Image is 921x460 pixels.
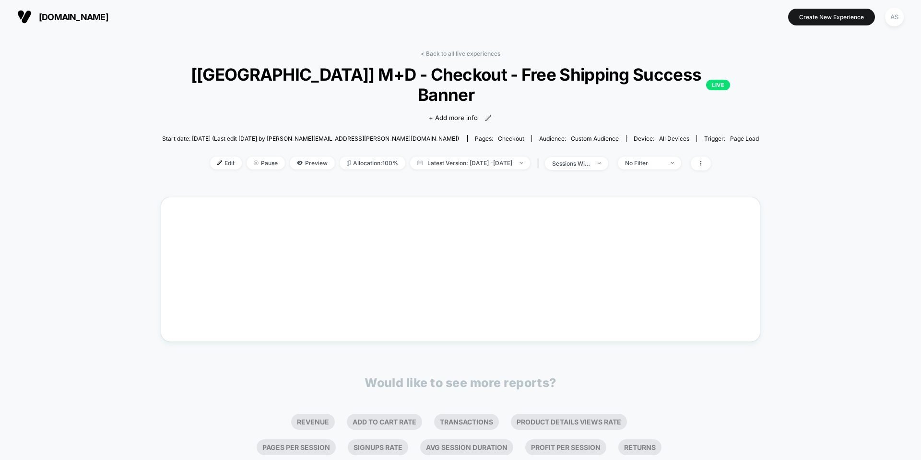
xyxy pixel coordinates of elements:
[191,64,731,105] span: [[GEOGRAPHIC_DATA]] M+D - Checkout - Free Shipping Success Banner
[671,162,674,164] img: end
[421,50,500,57] a: < Back to all live experiences
[348,439,408,455] li: Signups Rate
[598,162,601,164] img: end
[571,135,619,142] span: Custom Audience
[659,135,689,142] span: all devices
[417,160,423,165] img: calendar
[162,135,459,142] span: Start date: [DATE] (Last edit [DATE] by [PERSON_NAME][EMAIL_ADDRESS][PERSON_NAME][DOMAIN_NAME])
[420,439,513,455] li: Avg Session Duration
[217,160,222,165] img: edit
[788,9,875,25] button: Create New Experience
[525,439,606,455] li: Profit Per Session
[730,135,759,142] span: Page Load
[498,135,524,142] span: checkout
[14,9,111,24] button: [DOMAIN_NAME]
[885,8,904,26] div: AS
[247,157,285,169] span: Pause
[706,80,730,90] p: LIVE
[520,162,523,164] img: end
[535,157,545,170] span: |
[291,414,335,430] li: Revenue
[625,159,663,167] div: No Filter
[39,12,108,22] span: [DOMAIN_NAME]
[257,439,336,455] li: Pages Per Session
[347,414,422,430] li: Add To Cart Rate
[429,113,478,123] span: + Add more info
[290,157,335,169] span: Preview
[254,160,259,165] img: end
[17,10,32,24] img: Visually logo
[511,414,627,430] li: Product Details Views Rate
[704,135,759,142] div: Trigger:
[552,160,590,167] div: sessions with impression
[539,135,619,142] div: Audience:
[210,157,242,169] span: Edit
[618,439,661,455] li: Returns
[410,157,530,169] span: Latest Version: [DATE] - [DATE]
[365,375,556,390] p: Would like to see more reports?
[434,414,499,430] li: Transactions
[475,135,524,142] div: Pages:
[626,135,697,142] span: Device:
[882,7,907,27] button: AS
[340,157,405,169] span: Allocation: 100%
[347,160,351,166] img: rebalance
